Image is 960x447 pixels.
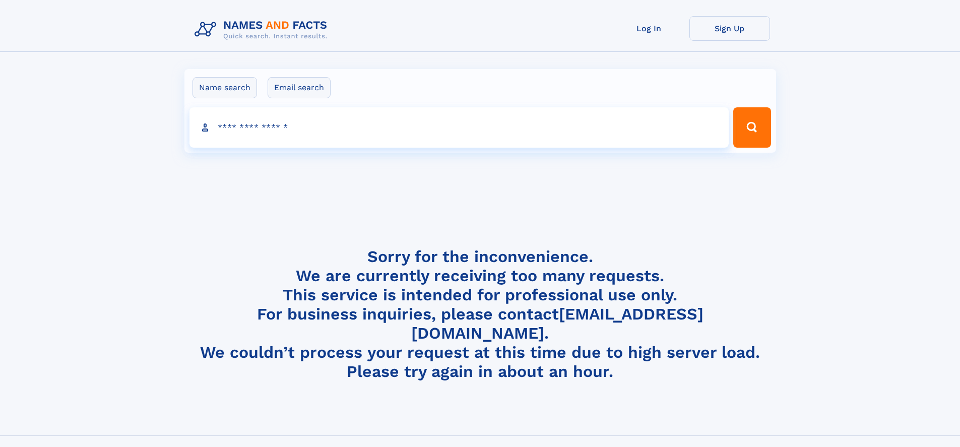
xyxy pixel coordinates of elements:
[733,107,771,148] button: Search Button
[189,107,729,148] input: search input
[190,16,336,43] img: Logo Names and Facts
[193,77,257,98] label: Name search
[689,16,770,41] a: Sign Up
[190,247,770,381] h4: Sorry for the inconvenience. We are currently receiving too many requests. This service is intend...
[411,304,703,343] a: [EMAIL_ADDRESS][DOMAIN_NAME]
[609,16,689,41] a: Log In
[268,77,331,98] label: Email search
